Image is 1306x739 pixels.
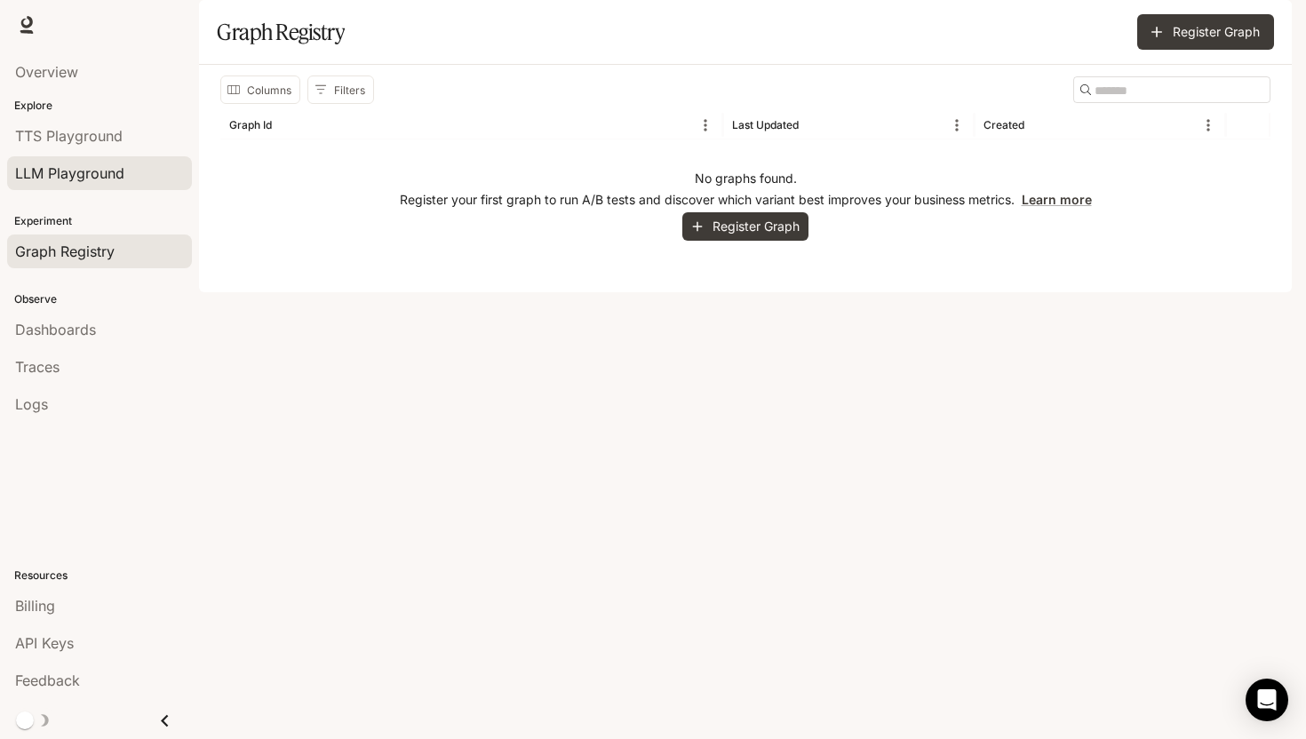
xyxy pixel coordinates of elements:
[217,14,345,50] h1: Graph Registry
[1195,112,1222,139] button: Menu
[732,118,799,131] div: Last Updated
[400,191,1092,209] p: Register your first graph to run A/B tests and discover which variant best improves your business...
[274,112,300,139] button: Sort
[1246,679,1288,721] div: Open Intercom Messenger
[1137,14,1274,50] button: Register Graph
[682,212,808,242] button: Register Graph
[1073,76,1270,103] div: Search
[229,118,272,131] div: Graph Id
[692,112,719,139] button: Menu
[220,75,300,104] button: Select columns
[983,118,1024,131] div: Created
[800,112,827,139] button: Sort
[1026,112,1053,139] button: Sort
[944,112,970,139] button: Menu
[695,170,797,187] p: No graphs found.
[1022,192,1092,207] a: Learn more
[307,75,374,104] button: Show filters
